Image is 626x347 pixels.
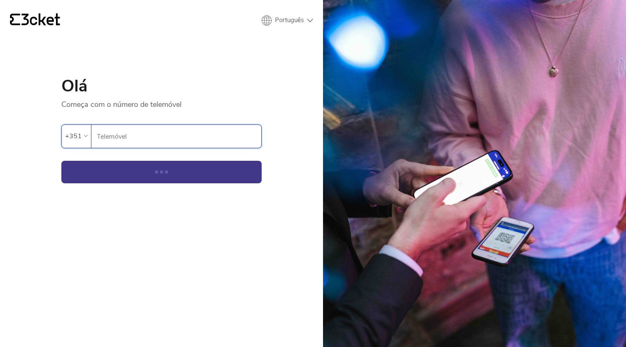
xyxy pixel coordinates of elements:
div: +351 [65,130,82,142]
g: {' '} [10,14,20,25]
p: Começa com o número de telemóvel [61,94,262,109]
a: {' '} [10,13,60,28]
input: Telemóvel [96,125,261,148]
label: Telemóvel [91,125,261,148]
button: Continuar [61,161,262,183]
h1: Olá [61,78,262,94]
